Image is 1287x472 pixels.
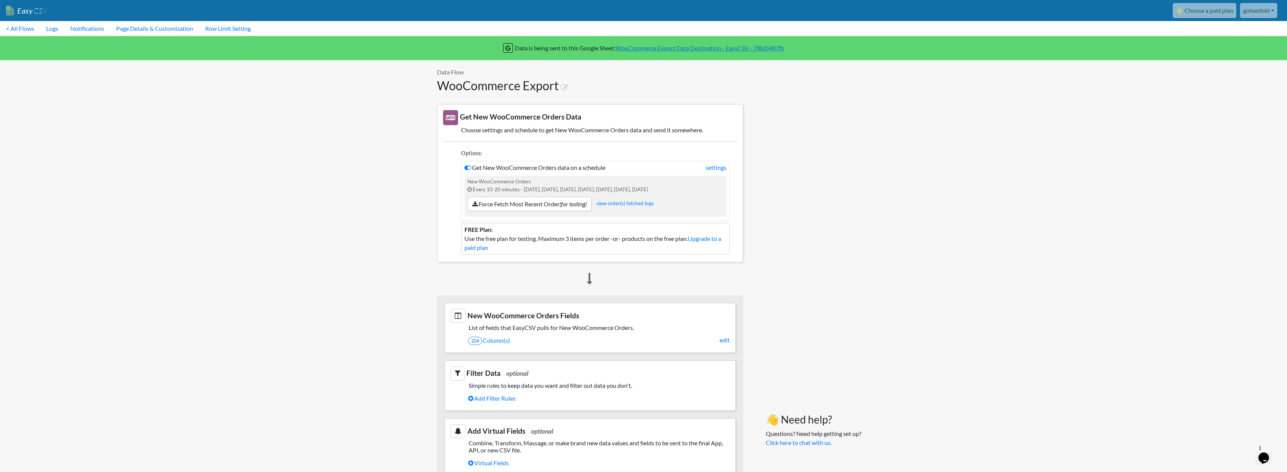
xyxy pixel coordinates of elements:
a: Logs [40,21,64,36]
a: Add Filter Rules [468,392,730,405]
a: 204Column(s) [468,334,730,347]
a: Virtual Fields [468,457,730,469]
h3: Get New WooCommerce Orders Data [443,110,737,125]
h5: Choose settings and schedule to get New WooCommerce Orders data and send it somewhere. [443,126,737,133]
p: Questions? Need help getting set up? [766,429,861,447]
span: optional [531,427,553,435]
a: Row Limit Setting [199,21,257,36]
li: Get New WooCommerce Orders data on a schedule [461,161,730,221]
span: optional [506,369,528,377]
h3: New WooCommerce Orders Fields [451,309,730,323]
b: FREE Plan: [464,226,493,233]
div: New WooCommerce Orders Every 10-20 minutes - [DATE], [DATE], [DATE], [DATE], [DATE], [DATE], [DATE] [464,176,726,217]
li: Use the free plan for testing. Maximum 3 items per order -or- products on the free plan. [461,223,730,254]
a: Page Details & Customization [110,21,199,36]
iframe: chat widget [1255,442,1279,464]
a: settings [706,163,726,172]
span: CSV [33,6,47,15]
a: edit [720,336,730,345]
a: Upgrade to a paid plan [464,235,721,251]
h3: Add Virtual Fields [451,424,730,438]
a: ⭐ Choose a paid plan [1173,3,1236,18]
a: Click here to chat with us. [766,439,832,446]
h5: Simple rules to keep data you want and filter out data you don't. [451,382,730,389]
h3: Filter Data [451,366,730,380]
p: Data Flow [437,68,743,77]
a: WooCommerce Export Data Destination - EasyCSV - 7f8d5487fb [616,44,784,51]
span: 204 [468,337,482,345]
h1: WooCommerce Export [437,79,743,93]
img: New WooCommerce Orders [443,110,458,125]
a: gotwofold [1240,3,1277,18]
a: EasyCSV [6,3,47,18]
li: Options: [461,149,730,159]
i: (for testing) [560,200,587,207]
a: view order(s) fetched logs [596,200,654,206]
a: Notifications [64,21,110,36]
h5: Combine, Transform, Massage, or make brand new data values and fields to be sent to the final App... [451,439,730,454]
a: Force Fetch Most Recent Order(for testing) [467,197,591,211]
h3: 👋 Need help? [766,413,861,426]
h5: List of fields that EasyCSV pulls for New WooCommerce Orders. [451,324,730,331]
